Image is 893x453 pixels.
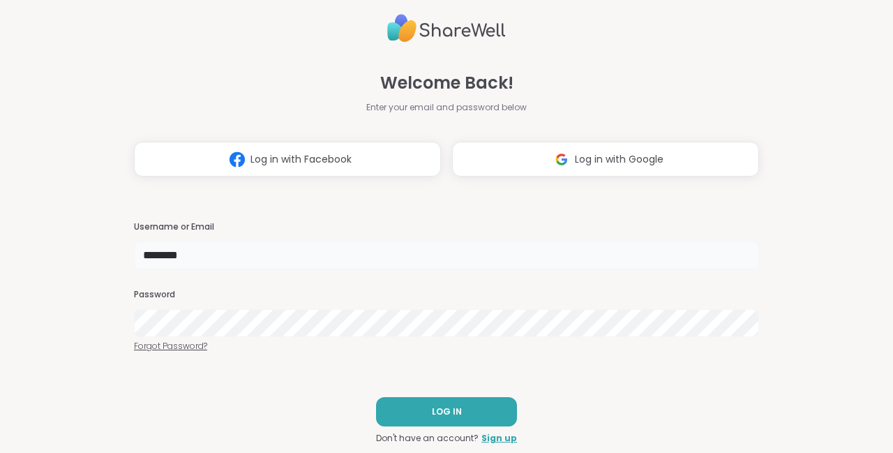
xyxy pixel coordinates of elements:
span: LOG IN [432,406,462,418]
h3: Password [134,289,759,301]
span: Welcome Back! [380,70,513,96]
button: Log in with Facebook [134,142,441,177]
a: Forgot Password? [134,340,759,352]
span: Enter your email and password below [366,101,527,114]
img: ShareWell Logomark [548,147,575,172]
button: LOG IN [376,397,517,426]
h3: Username or Email [134,221,759,233]
img: ShareWell Logo [387,8,506,48]
button: Log in with Google [452,142,759,177]
img: ShareWell Logomark [224,147,250,172]
a: Sign up [481,432,517,445]
span: Log in with Google [575,152,663,167]
span: Log in with Facebook [250,152,352,167]
span: Don't have an account? [376,432,479,445]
